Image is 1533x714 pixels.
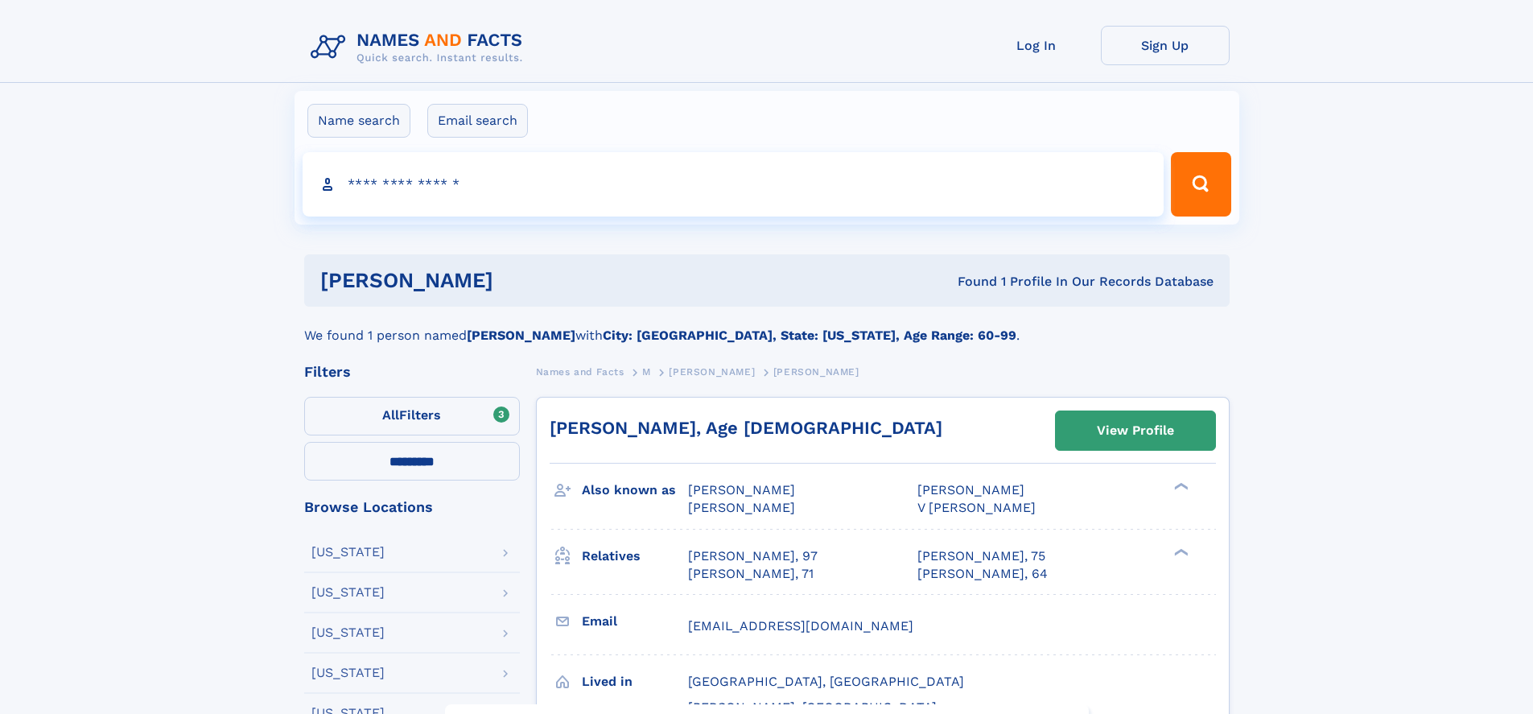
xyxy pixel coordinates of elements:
[1097,412,1174,449] div: View Profile
[688,565,814,583] a: [PERSON_NAME], 71
[669,361,755,382] a: [PERSON_NAME]
[304,397,520,435] label: Filters
[917,482,1024,497] span: [PERSON_NAME]
[688,482,795,497] span: [PERSON_NAME]
[1101,26,1230,65] a: Sign Up
[550,418,942,438] a: [PERSON_NAME], Age [DEMOGRAPHIC_DATA]
[1170,547,1189,557] div: ❯
[1170,481,1189,492] div: ❯
[311,626,385,639] div: [US_STATE]
[773,366,859,378] span: [PERSON_NAME]
[642,366,651,378] span: M
[320,270,726,291] h1: [PERSON_NAME]
[688,547,818,565] a: [PERSON_NAME], 97
[311,667,385,679] div: [US_STATE]
[304,365,520,379] div: Filters
[467,328,575,343] b: [PERSON_NAME]
[304,26,536,69] img: Logo Names and Facts
[311,546,385,559] div: [US_STATE]
[582,668,688,695] h3: Lived in
[311,586,385,599] div: [US_STATE]
[1056,411,1215,450] a: View Profile
[917,547,1045,565] a: [PERSON_NAME], 75
[427,104,528,138] label: Email search
[582,608,688,635] h3: Email
[917,500,1036,515] span: V [PERSON_NAME]
[307,104,410,138] label: Name search
[536,361,624,382] a: Names and Facts
[669,366,755,378] span: [PERSON_NAME]
[382,407,399,423] span: All
[688,618,913,634] span: [EMAIL_ADDRESS][DOMAIN_NAME]
[304,500,520,514] div: Browse Locations
[603,328,1016,343] b: City: [GEOGRAPHIC_DATA], State: [US_STATE], Age Range: 60-99
[688,674,964,689] span: [GEOGRAPHIC_DATA], [GEOGRAPHIC_DATA]
[582,477,688,504] h3: Also known as
[725,273,1214,291] div: Found 1 Profile In Our Records Database
[1171,152,1230,217] button: Search Button
[303,152,1164,217] input: search input
[917,565,1048,583] a: [PERSON_NAME], 64
[642,361,651,382] a: M
[304,307,1230,345] div: We found 1 person named with .
[972,26,1101,65] a: Log In
[582,543,688,570] h3: Relatives
[688,500,795,515] span: [PERSON_NAME]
